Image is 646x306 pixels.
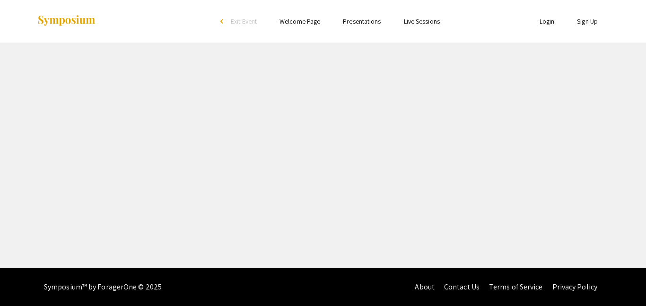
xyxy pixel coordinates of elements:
img: Symposium by ForagerOne [37,15,96,27]
a: Live Sessions [404,17,440,26]
a: Privacy Policy [552,282,597,292]
a: Contact Us [444,282,480,292]
a: Welcome Page [279,17,320,26]
span: Exit Event [231,17,257,26]
a: Sign Up [577,17,598,26]
a: Presentations [343,17,381,26]
div: arrow_back_ios [220,18,226,24]
a: About [415,282,435,292]
a: Terms of Service [489,282,543,292]
div: Symposium™ by ForagerOne © 2025 [44,268,162,306]
a: Login [540,17,555,26]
